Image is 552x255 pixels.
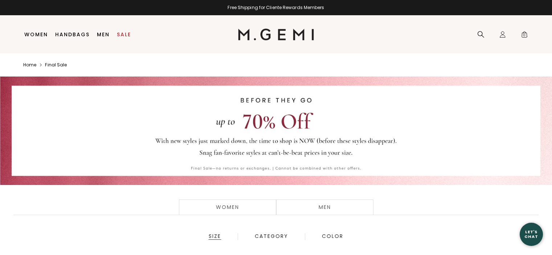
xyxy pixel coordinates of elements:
[276,200,373,215] a: Men
[117,32,131,37] a: Sale
[179,200,276,215] a: Women
[55,32,90,37] a: Handbags
[520,230,543,239] div: Let's Chat
[322,233,344,240] div: Color
[45,62,67,68] a: Final sale
[208,233,221,240] div: Size
[254,233,289,240] div: Category
[97,32,110,37] a: Men
[238,29,314,40] img: M.Gemi
[521,32,528,40] span: 0
[23,62,36,68] a: Home
[24,32,48,37] a: Women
